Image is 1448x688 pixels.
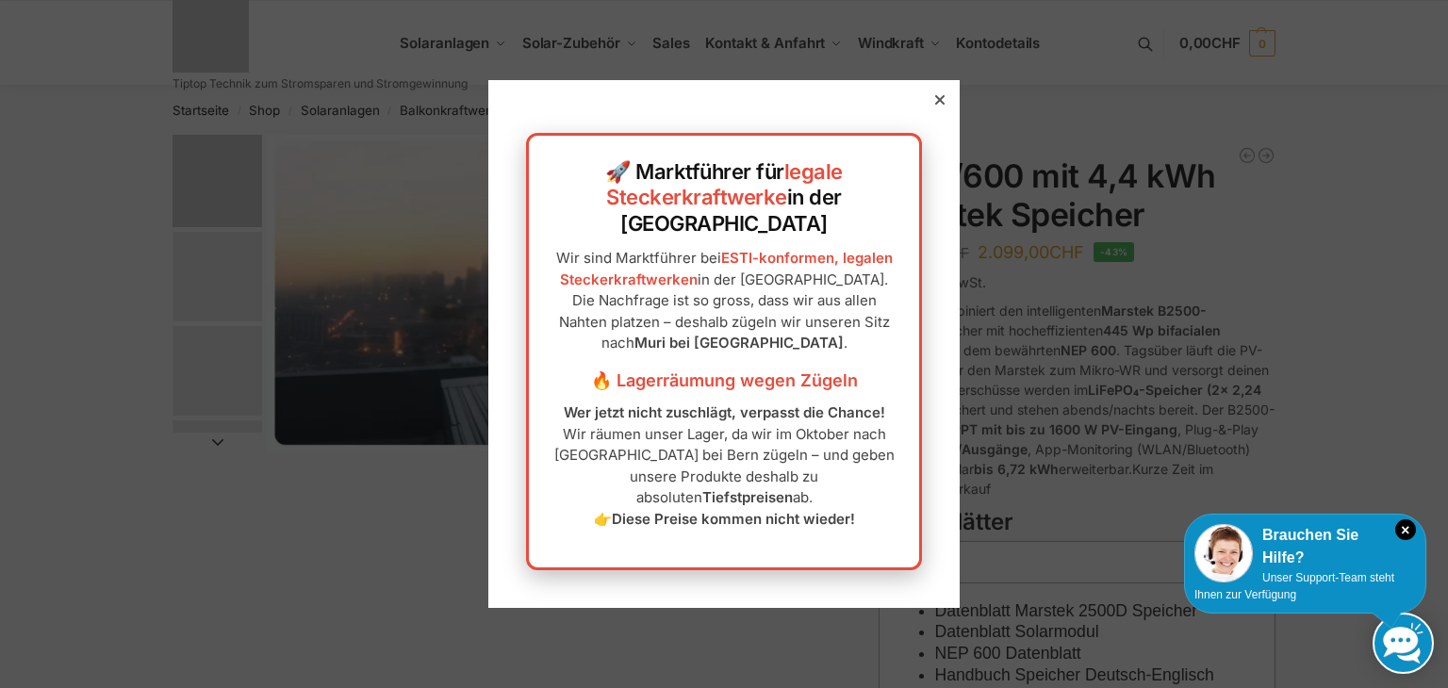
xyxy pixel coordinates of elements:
[548,159,900,238] h2: 🚀 Marktführer für in der [GEOGRAPHIC_DATA]
[612,510,855,528] strong: Diese Preise kommen nicht wieder!
[560,249,893,288] a: ESTI-konformen, legalen Steckerkraftwerken
[702,488,793,506] strong: Tiefstpreisen
[1395,519,1416,540] i: Schließen
[548,369,900,393] h3: 🔥 Lagerräumung wegen Zügeln
[548,402,900,530] p: Wir räumen unser Lager, da wir im Oktober nach [GEOGRAPHIC_DATA] bei Bern zügeln – und geben unse...
[1194,524,1253,582] img: Customer service
[1194,571,1394,601] span: Unser Support-Team steht Ihnen zur Verfügung
[1194,524,1416,569] div: Brauchen Sie Hilfe?
[634,334,844,352] strong: Muri bei [GEOGRAPHIC_DATA]
[548,248,900,354] p: Wir sind Marktführer bei in der [GEOGRAPHIC_DATA]. Die Nachfrage ist so gross, dass wir aus allen...
[606,159,843,210] a: legale Steckerkraftwerke
[564,403,885,421] strong: Wer jetzt nicht zuschlägt, verpasst die Chance!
